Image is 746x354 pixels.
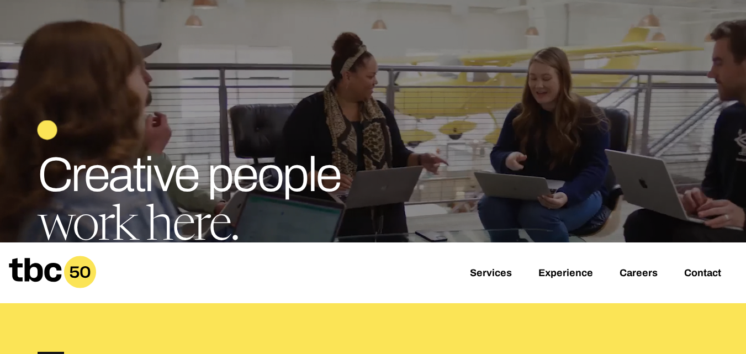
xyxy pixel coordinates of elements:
a: Experience [538,267,593,281]
a: Home [9,281,96,292]
a: Services [470,267,512,281]
span: work here. [38,203,239,252]
a: Contact [684,267,721,281]
a: Careers [620,267,658,281]
span: Creative people [38,148,341,200]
